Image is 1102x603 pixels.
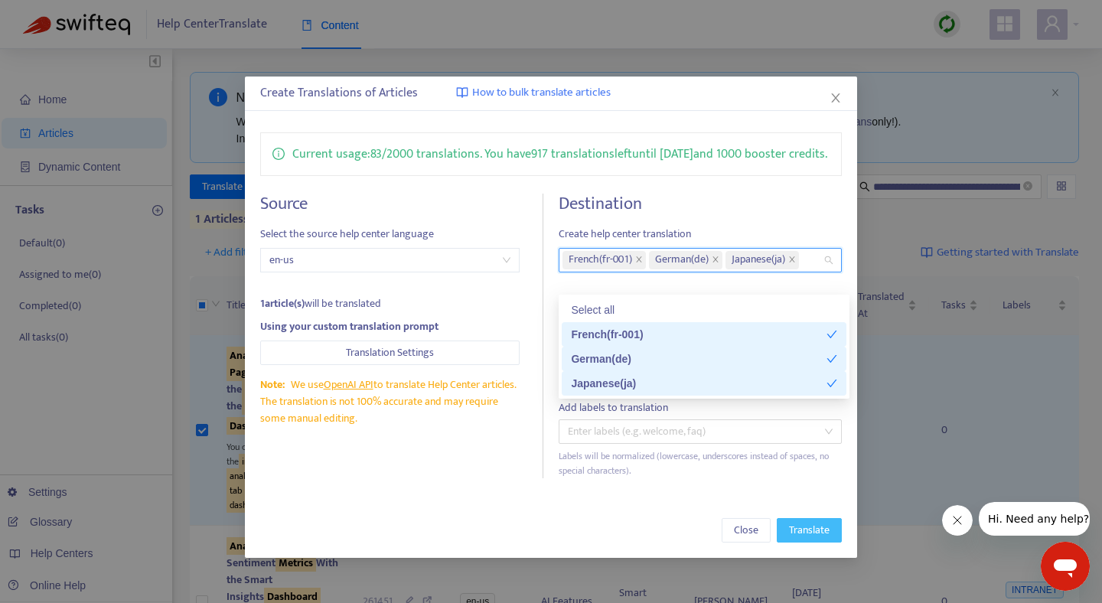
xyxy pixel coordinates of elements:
[562,298,846,322] div: Select all
[571,350,826,367] div: German ( de )
[260,295,520,312] div: will be translated
[260,295,305,312] strong: 1 article(s)
[269,249,510,272] span: en-us
[722,518,771,543] button: Close
[734,522,758,539] span: Close
[292,145,827,164] p: Current usage: 83 / 2000 translations . You have 917 translations left until [DATE] and 1000 boos...
[569,251,632,269] span: French ( fr-001 )
[979,502,1090,536] iframe: Nachricht vom Unternehmen
[635,256,643,265] span: close
[789,522,830,539] span: Translate
[559,399,842,416] div: Add labels to translation
[260,318,520,335] div: Using your custom translation prompt
[559,226,842,243] span: Create help center translation
[571,375,826,392] div: Japanese ( ja )
[712,256,719,265] span: close
[827,90,844,106] button: Close
[571,301,837,318] div: Select all
[260,194,520,214] h4: Source
[346,344,434,361] span: Translation Settings
[272,145,285,160] span: info-circle
[472,84,611,102] span: How to bulk translate articles
[559,194,842,214] h4: Destination
[826,329,837,340] span: check
[826,354,837,364] span: check
[571,326,826,343] div: French ( fr-001 )
[655,251,709,269] span: German ( de )
[324,376,373,393] a: OpenAI API
[260,226,520,243] span: Select the source help center language
[777,518,842,543] button: Translate
[260,84,842,103] div: Create Translations of Articles
[732,251,785,269] span: Japanese ( ja )
[260,376,285,393] span: Note:
[260,341,520,365] button: Translation Settings
[456,86,468,99] img: image-link
[830,92,842,104] span: close
[942,505,973,536] iframe: Nachricht schließen
[260,376,520,427] div: We use to translate Help Center articles. The translation is not 100% accurate and may require so...
[788,256,796,265] span: close
[456,84,611,102] a: How to bulk translate articles
[826,378,837,389] span: check
[559,449,842,478] div: Labels will be normalized (lowercase, underscores instead of spaces, no special characters).
[1041,542,1090,591] iframe: Schaltfläche zum Öffnen des Messaging-Fensters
